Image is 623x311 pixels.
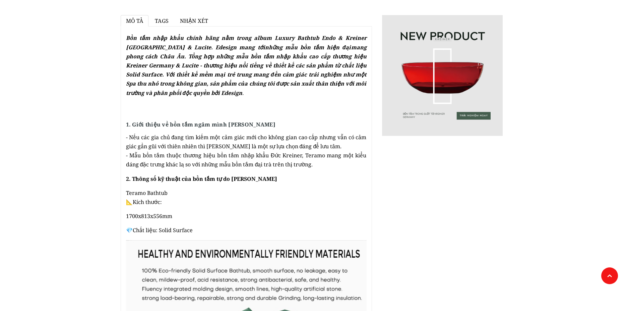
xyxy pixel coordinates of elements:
span: Nhận xét [180,17,208,24]
strong: 2. Thông số kỹ thuật của bồn tắm tự do [PERSON_NAME] [126,175,277,183]
span: 1700x813x556mm [126,212,172,220]
strong: 1. Giới thiệu về bồn tắm ngâm mình [PERSON_NAME] [126,121,275,128]
span: Mô tả [126,17,143,24]
img: Bồn tắm Teramo Kreiner [382,15,503,136]
span: - Nếu các gia chủ đang tìm kiếm một cảm giác mới cho không gian cao cấp nhưng vẫn có cảm giác gần... [126,134,367,168]
span: 💎Chất liệu: Solid Surface [126,226,193,234]
span: Tags [155,17,169,24]
a: những mẫu bồn tắm hiện đại [265,44,351,51]
span: Teramo Bathtub 📐Kích thước: [126,189,168,206]
em: . [126,34,367,96]
strong: Bồn tắm nhập khẩu chính hãng nằm trong album Luxury Bathtub Endo & Kreiner [GEOGRAPHIC_DATA] & Lu... [126,34,367,96]
a: Lên đầu trang [601,267,618,284]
